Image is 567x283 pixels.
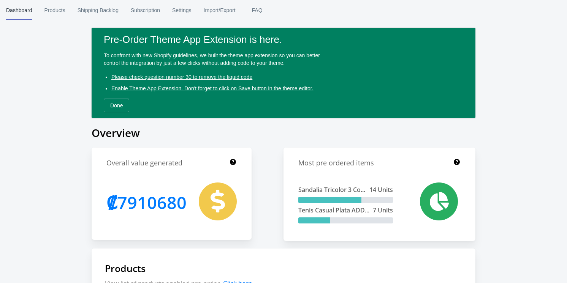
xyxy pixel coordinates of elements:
span: Products [44,0,65,20]
span: Please check question number 30 to remove the liquid code [111,74,252,80]
span: Import/Export [204,0,236,20]
span: Done [110,102,123,108]
span: Tenis Casual Plata ADD... [298,206,369,214]
button: Enable Theme App Extension. Don't forget to click on Save button in the theme editor. [108,82,317,95]
p: Pre-Order Theme App Extension is here. [104,33,463,46]
button: Done [104,99,129,112]
h1: Overview [92,126,475,140]
span: control the integration by just a few clicks without adding code to your theme. [104,60,285,66]
span: Subscription [131,0,160,20]
span: 14 Units [369,186,393,194]
h1: Most pre ordered items [298,158,374,168]
span: Settings [172,0,192,20]
span: ₡ [106,191,117,214]
span: Enable Theme App Extension. Don't forget to click on Save button in the theme editor. [111,85,314,91]
span: 7 Units [373,206,393,214]
span: Dashboard [6,0,32,20]
h1: Products [105,262,462,275]
h1: 7910680 [106,182,187,222]
h1: Overall value generated [106,158,182,168]
span: Shipping Backlog [78,0,119,20]
span: Sandalia Tricolor 3 Co... [298,186,365,194]
a: Please check question number 30 to remove the liquid code [108,70,255,84]
span: To confront with new Shopify guidelines, we built the theme app extension so you can better [104,52,320,58]
span: FAQ [248,0,267,20]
